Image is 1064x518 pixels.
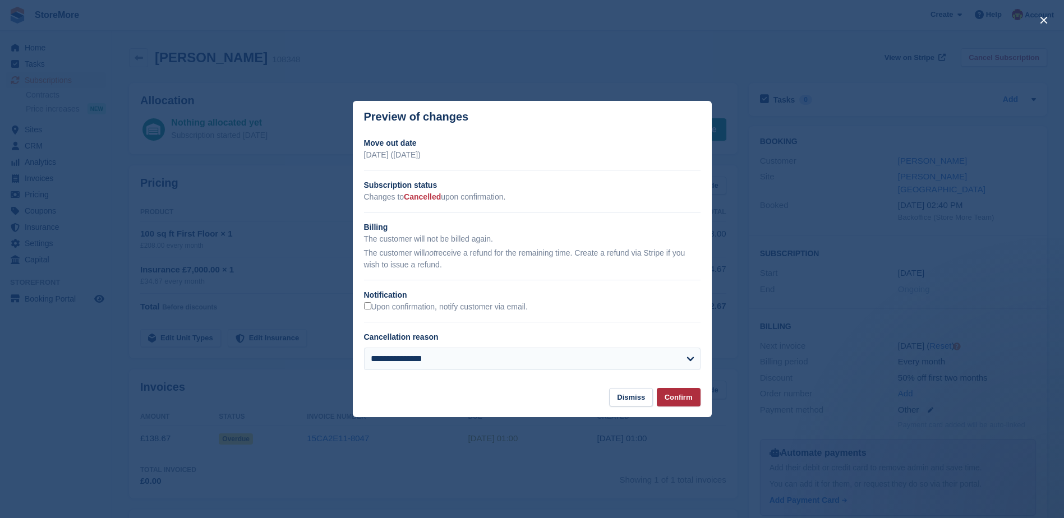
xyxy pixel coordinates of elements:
[364,302,528,312] label: Upon confirmation, notify customer via email.
[657,388,701,406] button: Confirm
[364,149,701,161] p: [DATE] ([DATE])
[364,247,701,271] p: The customer will receive a refund for the remaining time. Create a refund via Stripe if you wish...
[364,179,701,191] h2: Subscription status
[364,233,701,245] p: The customer will not be billed again.
[364,302,371,309] input: Upon confirmation, notify customer via email.
[1035,11,1053,29] button: close
[425,248,435,257] em: not
[364,110,469,123] p: Preview of changes
[404,192,441,201] span: Cancelled
[364,137,701,149] h2: Move out date
[364,221,701,233] h2: Billing
[364,332,439,341] label: Cancellation reason
[609,388,653,406] button: Dismiss
[364,289,701,301] h2: Notification
[364,191,701,203] p: Changes to upon confirmation.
